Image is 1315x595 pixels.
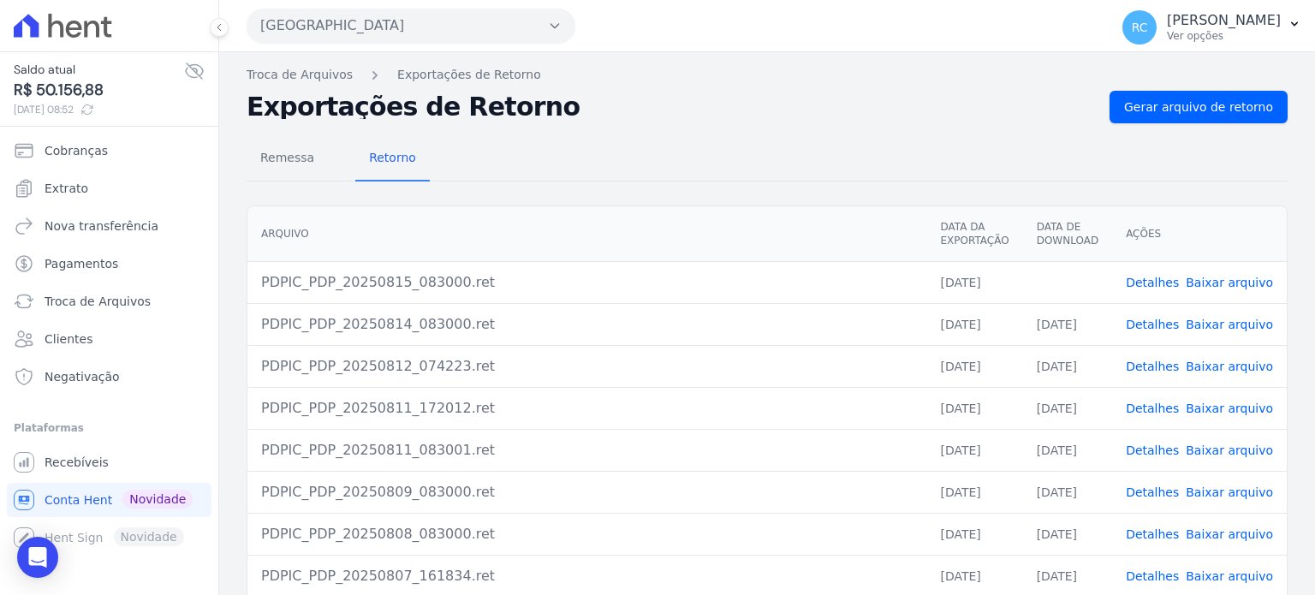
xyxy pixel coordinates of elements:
span: RC [1132,21,1148,33]
div: PDPIC_PDP_20250808_083000.ret [261,524,913,544]
div: PDPIC_PDP_20250815_083000.ret [261,272,913,293]
a: Detalhes [1126,318,1179,331]
div: PDPIC_PDP_20250807_161834.ret [261,566,913,586]
a: Baixar arquivo [1186,318,1273,331]
td: [DATE] [1023,429,1112,471]
a: Clientes [7,322,211,356]
div: PDPIC_PDP_20250811_172012.ret [261,398,913,419]
span: Pagamentos [45,255,118,272]
a: Detalhes [1126,569,1179,583]
a: Retorno [355,137,430,181]
button: [GEOGRAPHIC_DATA] [247,9,575,43]
td: [DATE] [1023,471,1112,513]
a: Gerar arquivo de retorno [1110,91,1288,123]
span: Retorno [359,140,426,175]
div: PDPIC_PDP_20250809_083000.ret [261,482,913,503]
td: [DATE] [1023,345,1112,387]
a: Cobranças [7,134,211,168]
td: [DATE] [926,429,1022,471]
span: Negativação [45,368,120,385]
span: Remessa [250,140,324,175]
a: Baixar arquivo [1186,485,1273,499]
div: PDPIC_PDP_20250812_074223.ret [261,356,913,377]
a: Baixar arquivo [1186,527,1273,541]
a: Baixar arquivo [1186,443,1273,457]
span: Saldo atual [14,61,184,79]
a: Detalhes [1126,443,1179,457]
a: Exportações de Retorno [397,66,541,84]
a: Baixar arquivo [1186,276,1273,289]
span: Nova transferência [45,217,158,235]
a: Detalhes [1126,527,1179,541]
a: Baixar arquivo [1186,569,1273,583]
button: RC [PERSON_NAME] Ver opções [1109,3,1315,51]
th: Ações [1112,206,1287,262]
span: Novidade [122,490,193,509]
td: [DATE] [926,303,1022,345]
h2: Exportações de Retorno [247,95,1096,119]
span: Extrato [45,180,88,197]
a: Detalhes [1126,276,1179,289]
div: Open Intercom Messenger [17,537,58,578]
nav: Breadcrumb [247,66,1288,84]
span: Cobranças [45,142,108,159]
td: [DATE] [926,471,1022,513]
td: [DATE] [926,513,1022,555]
th: Data de Download [1023,206,1112,262]
td: [DATE] [926,387,1022,429]
a: Troca de Arquivos [7,284,211,318]
a: Baixar arquivo [1186,360,1273,373]
p: Ver opções [1167,29,1281,43]
a: Detalhes [1126,360,1179,373]
th: Arquivo [247,206,926,262]
span: Troca de Arquivos [45,293,151,310]
a: Recebíveis [7,445,211,479]
a: Troca de Arquivos [247,66,353,84]
span: Recebíveis [45,454,109,471]
span: Conta Hent [45,491,112,509]
td: [DATE] [926,261,1022,303]
a: Extrato [7,171,211,205]
span: R$ 50.156,88 [14,79,184,102]
td: [DATE] [1023,303,1112,345]
a: Nova transferência [7,209,211,243]
a: Conta Hent Novidade [7,483,211,517]
span: Gerar arquivo de retorno [1124,98,1273,116]
p: [PERSON_NAME] [1167,12,1281,29]
nav: Sidebar [14,134,205,555]
a: Baixar arquivo [1186,402,1273,415]
a: Pagamentos [7,247,211,281]
th: Data da Exportação [926,206,1022,262]
div: Plataformas [14,418,205,438]
a: Detalhes [1126,402,1179,415]
td: [DATE] [926,345,1022,387]
a: Detalhes [1126,485,1179,499]
a: Negativação [7,360,211,394]
td: [DATE] [1023,387,1112,429]
td: [DATE] [1023,513,1112,555]
div: PDPIC_PDP_20250811_083001.ret [261,440,913,461]
a: Remessa [247,137,328,181]
div: PDPIC_PDP_20250814_083000.ret [261,314,913,335]
span: Clientes [45,330,92,348]
span: [DATE] 08:52 [14,102,184,117]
